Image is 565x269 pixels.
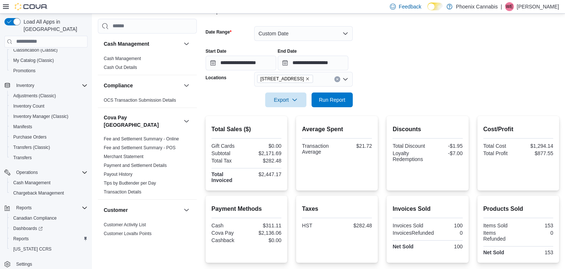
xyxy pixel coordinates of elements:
div: HST [302,223,335,228]
span: Inventory Count [13,103,45,109]
span: Merchant Statement [104,153,143,159]
button: Transfers [7,153,90,163]
span: Purchase Orders [10,133,88,142]
a: Promotions [10,66,39,75]
span: Operations [13,168,88,177]
a: Reports [10,234,32,243]
a: Payment and Settlement Details [104,163,167,168]
a: Transfers (Classic) [10,143,53,152]
label: End Date [278,48,297,54]
button: Custom Date [254,26,353,41]
span: Chargeback Management [10,189,88,198]
button: Cash Management [104,40,181,47]
span: Manifests [13,124,32,130]
strong: Net Sold [483,249,504,255]
button: Compliance [182,81,191,90]
h3: Customer [104,206,128,213]
button: Remove 315 King St W from selection in this group [305,77,310,81]
span: Classification (Classic) [13,47,58,53]
div: $21.72 [338,143,372,149]
button: Transfers (Classic) [7,142,90,153]
h2: Payment Methods [212,205,281,213]
label: Locations [206,75,227,81]
span: Inventory Manager (Classic) [10,112,88,121]
a: Classification (Classic) [10,46,61,55]
span: Purchase Orders [13,134,47,140]
span: [US_STATE] CCRS [13,246,51,252]
span: Inventory [16,83,34,88]
div: 153 [520,223,553,228]
div: Items Refunded [483,230,517,242]
div: InvoicesRefunded [392,230,434,236]
a: Manifests [10,122,35,131]
a: Dashboards [10,224,46,233]
span: Transfers (Classic) [10,143,88,152]
div: Subtotal [212,150,245,156]
a: Fee and Settlement Summary - POS [104,145,175,150]
div: 100 [429,244,463,249]
div: Cova Pay [212,230,245,236]
span: My Catalog (Classic) [13,57,54,63]
span: Reports [13,203,88,212]
button: Purchase Orders [7,132,90,142]
span: Transfers (Classic) [13,144,50,150]
span: Promotions [13,68,36,74]
span: Run Report [319,96,345,104]
p: Phoenix Cannabis [456,2,498,11]
span: Adjustments (Classic) [13,93,56,99]
span: Transfers [10,153,88,162]
button: Cash Management [7,178,90,188]
button: [US_STATE] CCRS [7,244,90,254]
a: Cash Management [10,178,53,187]
h3: Compliance [104,81,133,89]
h2: Invoices Sold [392,205,462,213]
a: Adjustments (Classic) [10,91,59,100]
div: Wael elrifai [505,2,514,11]
a: Cash Management [104,56,141,61]
div: $0.00 [248,237,281,243]
strong: Net Sold [392,244,413,249]
button: Inventory Manager (Classic) [7,111,90,122]
span: Tips by Budtender per Day [104,180,156,186]
span: Inventory [13,81,88,90]
span: Dashboards [13,226,43,231]
input: Dark Mode [427,3,443,10]
h2: Total Sales ($) [212,125,281,134]
span: Fee and Settlement Summary - POS [104,144,175,150]
span: Cash Management [10,178,88,187]
a: Payout History [104,171,132,177]
label: Date Range [206,29,232,35]
span: Transfers [13,155,32,161]
button: Promotions [7,66,90,76]
span: Reports [13,236,29,242]
a: Transaction Details [104,189,141,194]
button: Inventory Count [7,101,90,111]
button: Adjustments (Classic) [7,91,90,101]
a: Fee and Settlement Summary - Online [104,136,179,141]
button: Cova Pay [GEOGRAPHIC_DATA] [104,113,181,128]
button: Clear input [334,76,340,82]
div: 100 [429,223,463,228]
span: Fee and Settlement Summary - Online [104,136,179,142]
a: Inventory Count [10,102,47,111]
a: Customer Loyalty Points [104,231,152,236]
div: Total Tax [212,158,245,164]
div: 0 [437,230,462,236]
div: Transaction Average [302,143,335,155]
span: Cash Management [104,55,141,61]
div: Cash [212,223,245,228]
span: Operations [16,170,38,175]
h2: Discounts [392,125,462,134]
span: Manifests [10,122,88,131]
span: OCS Transaction Submission Details [104,97,176,103]
div: -$1.95 [429,143,463,149]
div: 0 [520,230,553,236]
button: Export [265,92,306,107]
a: Customer Activity List [104,222,146,227]
span: Reports [16,205,32,211]
button: Reports [13,203,35,212]
button: Customer [182,205,191,214]
button: Canadian Compliance [7,213,90,223]
span: Canadian Compliance [10,214,88,223]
